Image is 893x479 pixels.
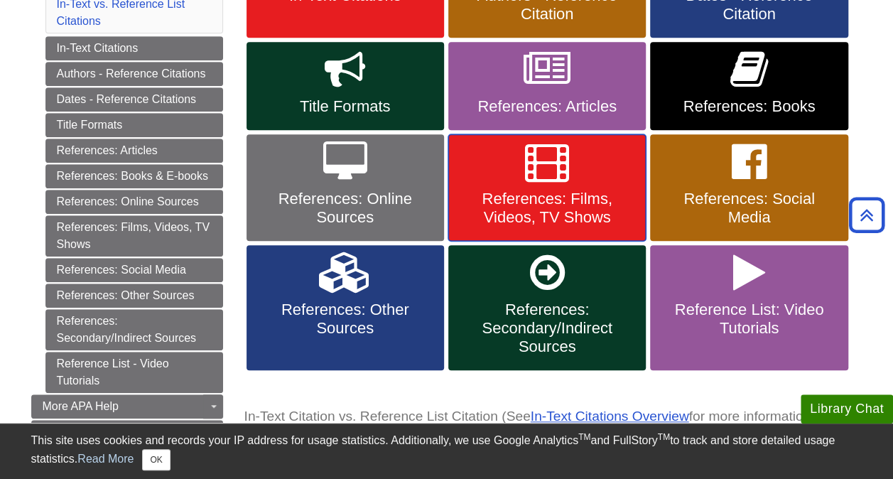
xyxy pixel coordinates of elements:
[247,245,444,370] a: References: Other Sources
[459,301,635,356] span: References: Secondary/Indirect Sources
[45,352,223,393] a: Reference List - Video Tutorials
[45,215,223,257] a: References: Films, Videos, TV Shows
[844,205,889,225] a: Back to Top
[45,62,223,86] a: Authors - Reference Citations
[45,258,223,282] a: References: Social Media
[45,284,223,308] a: References: Other Sources
[661,190,837,227] span: References: Social Media
[257,301,433,338] span: References: Other Sources
[45,113,223,137] a: Title Formats
[459,190,635,227] span: References: Films, Videos, TV Shows
[801,394,893,424] button: Library Chat
[45,190,223,214] a: References: Online Sources
[31,420,223,444] a: About Plagiarism
[578,432,590,442] sup: TM
[658,432,670,442] sup: TM
[45,139,223,163] a: References: Articles
[247,134,444,241] a: References: Online Sources
[45,87,223,112] a: Dates - Reference Citations
[77,453,134,465] a: Read More
[661,97,837,116] span: References: Books
[142,449,170,470] button: Close
[31,432,862,470] div: This site uses cookies and records your IP address for usage statistics. Additionally, we use Goo...
[661,301,837,338] span: Reference List: Video Tutorials
[45,164,223,188] a: References: Books & E-books
[257,190,433,227] span: References: Online Sources
[448,134,646,241] a: References: Films, Videos, TV Shows
[650,245,848,370] a: Reference List: Video Tutorials
[247,42,444,130] a: Title Formats
[531,409,689,424] a: In-Text Citations Overview
[31,394,223,419] a: More APA Help
[45,309,223,350] a: References: Secondary/Indirect Sources
[448,245,646,370] a: References: Secondary/Indirect Sources
[257,97,433,116] span: Title Formats
[448,42,646,130] a: References: Articles
[244,401,862,433] caption: In-Text Citation vs. Reference List Citation (See for more information)
[650,134,848,241] a: References: Social Media
[459,97,635,116] span: References: Articles
[650,42,848,130] a: References: Books
[43,400,119,412] span: More APA Help
[45,36,223,60] a: In-Text Citations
